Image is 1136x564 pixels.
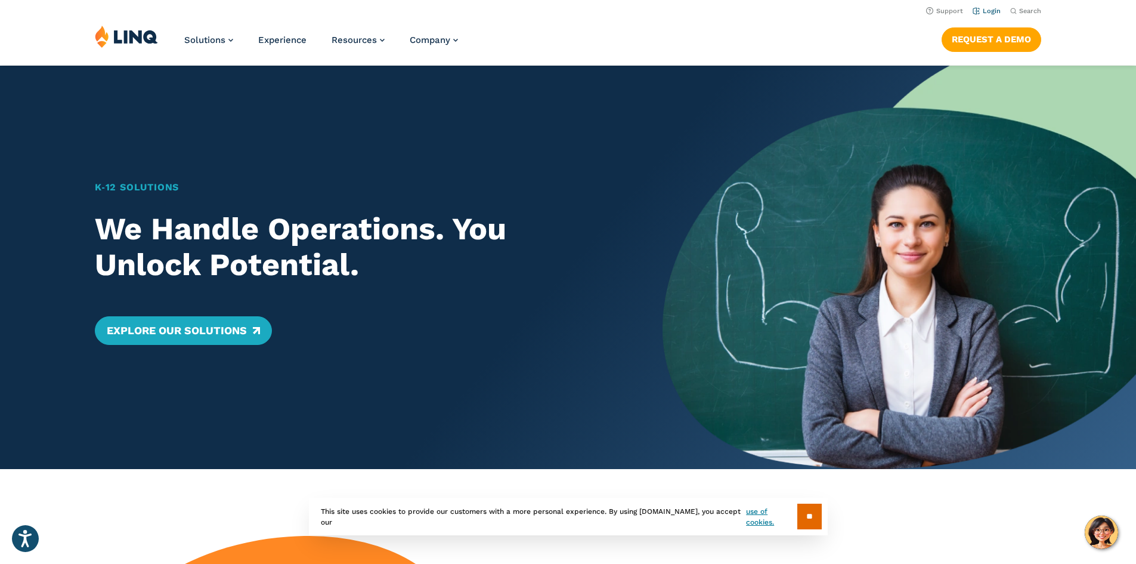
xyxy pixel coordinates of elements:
[746,506,797,528] a: use of cookies.
[95,211,617,283] h2: We Handle Operations. You Unlock Potential.
[1019,7,1041,15] span: Search
[1010,7,1041,16] button: Open Search Bar
[258,35,307,45] a: Experience
[1085,516,1118,549] button: Hello, have a question? Let’s chat.
[942,25,1041,51] nav: Button Navigation
[410,35,450,45] span: Company
[410,35,458,45] a: Company
[332,35,385,45] a: Resources
[663,66,1136,469] img: Home Banner
[184,25,458,64] nav: Primary Navigation
[184,35,225,45] span: Solutions
[309,498,828,535] div: This site uses cookies to provide our customers with a more personal experience. By using [DOMAIN...
[95,316,272,345] a: Explore Our Solutions
[332,35,377,45] span: Resources
[95,180,617,195] h1: K‑12 Solutions
[184,35,233,45] a: Solutions
[973,7,1001,15] a: Login
[95,25,158,48] img: LINQ | K‑12 Software
[942,27,1041,51] a: Request a Demo
[926,7,963,15] a: Support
